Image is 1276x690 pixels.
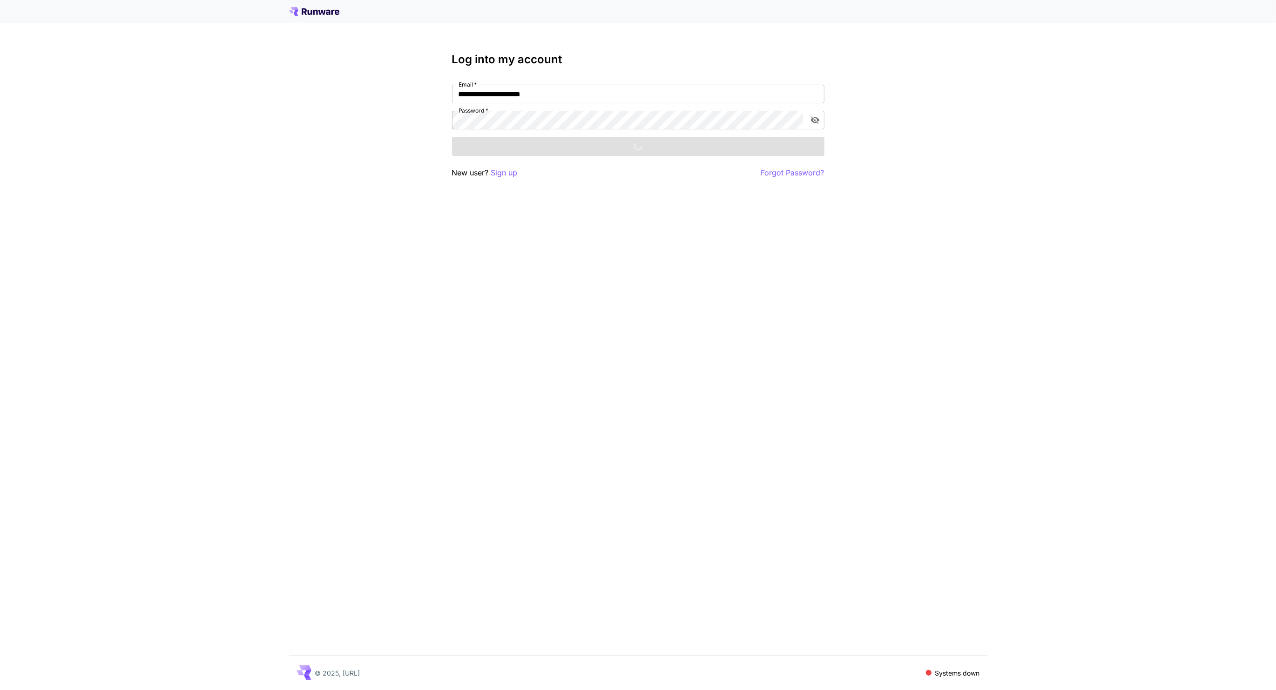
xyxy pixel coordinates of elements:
[459,80,477,88] label: Email
[491,167,518,179] button: Sign up
[315,668,360,678] p: © 2025, [URL]
[452,167,518,179] p: New user?
[452,53,824,66] h3: Log into my account
[935,668,980,678] p: Systems down
[459,107,488,114] label: Password
[761,167,824,179] button: Forgot Password?
[807,112,824,128] button: toggle password visibility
